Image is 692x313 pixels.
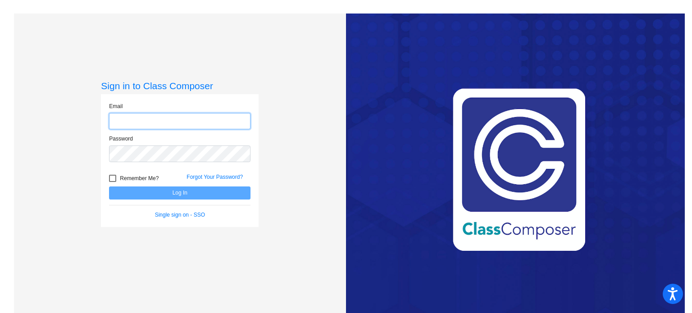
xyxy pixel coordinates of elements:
[155,212,205,218] a: Single sign on - SSO
[120,173,159,184] span: Remember Me?
[109,186,250,200] button: Log In
[109,102,123,110] label: Email
[187,174,243,180] a: Forgot Your Password?
[109,135,133,143] label: Password
[101,80,259,91] h3: Sign in to Class Composer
